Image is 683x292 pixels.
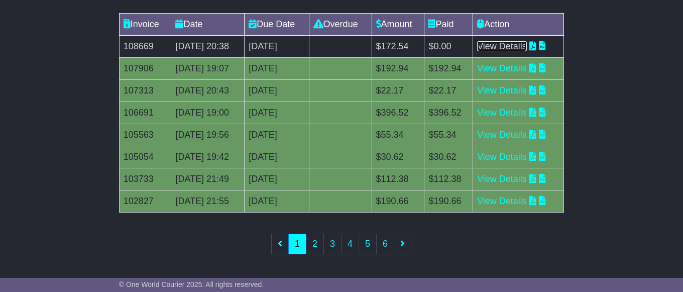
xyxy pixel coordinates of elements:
[119,146,171,168] td: 105054
[288,234,306,254] a: 1
[372,80,424,102] td: $22.17
[245,146,309,168] td: [DATE]
[473,14,564,36] td: Action
[119,36,171,58] td: 108669
[245,102,309,124] td: [DATE]
[424,36,473,58] td: $0.00
[424,146,473,168] td: $30.62
[477,41,527,51] a: View Details
[171,80,245,102] td: [DATE] 20:43
[424,80,473,102] td: $22.17
[245,58,309,80] td: [DATE]
[119,102,171,124] td: 106691
[372,102,424,124] td: $396.52
[372,14,424,36] td: Amount
[119,80,171,102] td: 107313
[372,146,424,168] td: $30.62
[372,36,424,58] td: $172.54
[171,190,245,213] td: [DATE] 21:55
[245,168,309,190] td: [DATE]
[245,80,309,102] td: [DATE]
[171,36,245,58] td: [DATE] 20:38
[424,168,473,190] td: $112.38
[119,58,171,80] td: 107906
[119,14,171,36] td: Invoice
[306,234,324,254] a: 2
[171,146,245,168] td: [DATE] 19:42
[477,152,527,162] a: View Details
[309,14,372,36] td: Overdue
[245,124,309,146] td: [DATE]
[477,63,527,73] a: View Details
[372,168,424,190] td: $112.38
[171,58,245,80] td: [DATE] 19:07
[323,234,341,254] a: 3
[171,102,245,124] td: [DATE] 19:00
[119,190,171,213] td: 102827
[372,190,424,213] td: $190.66
[477,174,527,184] a: View Details
[372,58,424,80] td: $192.94
[477,130,527,140] a: View Details
[424,190,473,213] td: $190.66
[245,36,309,58] td: [DATE]
[376,234,394,254] a: 6
[245,14,309,36] td: Due Date
[171,124,245,146] td: [DATE] 19:56
[477,196,527,206] a: View Details
[424,14,473,36] td: Paid
[372,124,424,146] td: $55.34
[359,234,377,254] a: 5
[477,108,527,118] a: View Details
[171,14,245,36] td: Date
[119,124,171,146] td: 105563
[245,190,309,213] td: [DATE]
[341,234,359,254] a: 4
[119,168,171,190] td: 103733
[424,124,473,146] td: $55.34
[424,102,473,124] td: $396.52
[477,85,527,95] a: View Details
[171,168,245,190] td: [DATE] 21:49
[424,58,473,80] td: $192.94
[119,280,264,288] span: © One World Courier 2025. All rights reserved.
